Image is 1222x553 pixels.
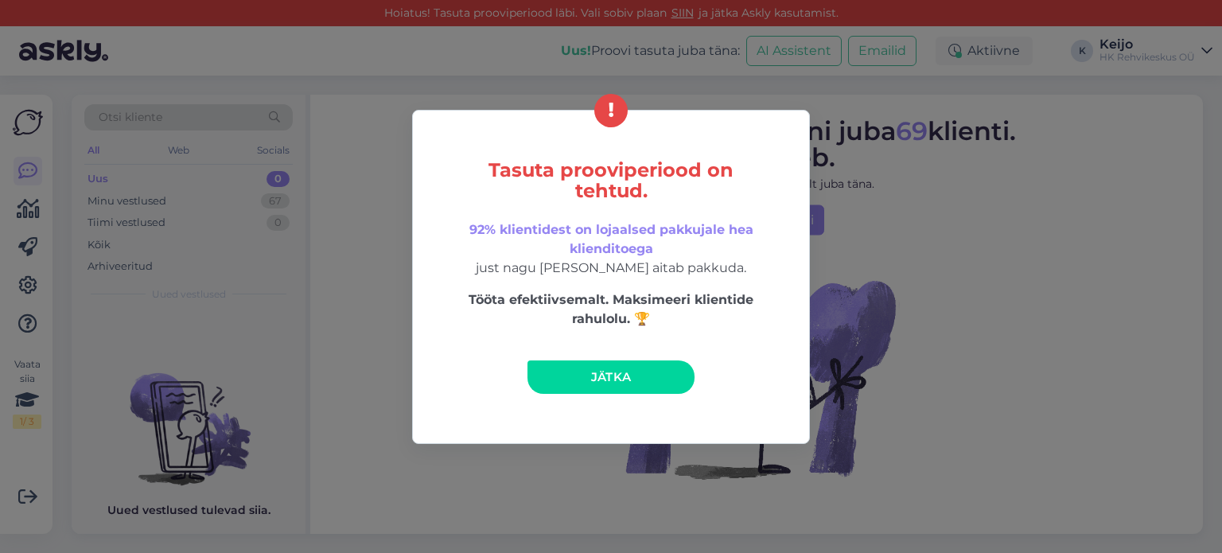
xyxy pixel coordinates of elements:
[527,360,695,394] a: Jätka
[446,290,776,329] p: Tööta efektiivsemalt. Maksimeeri klientide rahulolu. 🏆
[469,222,753,256] span: 92% klientidest on lojaalsed pakkujale hea klienditoega
[446,220,776,278] p: just nagu [PERSON_NAME] aitab pakkuda.
[446,160,776,201] h5: Tasuta prooviperiood on tehtud.
[591,369,632,384] span: Jätka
